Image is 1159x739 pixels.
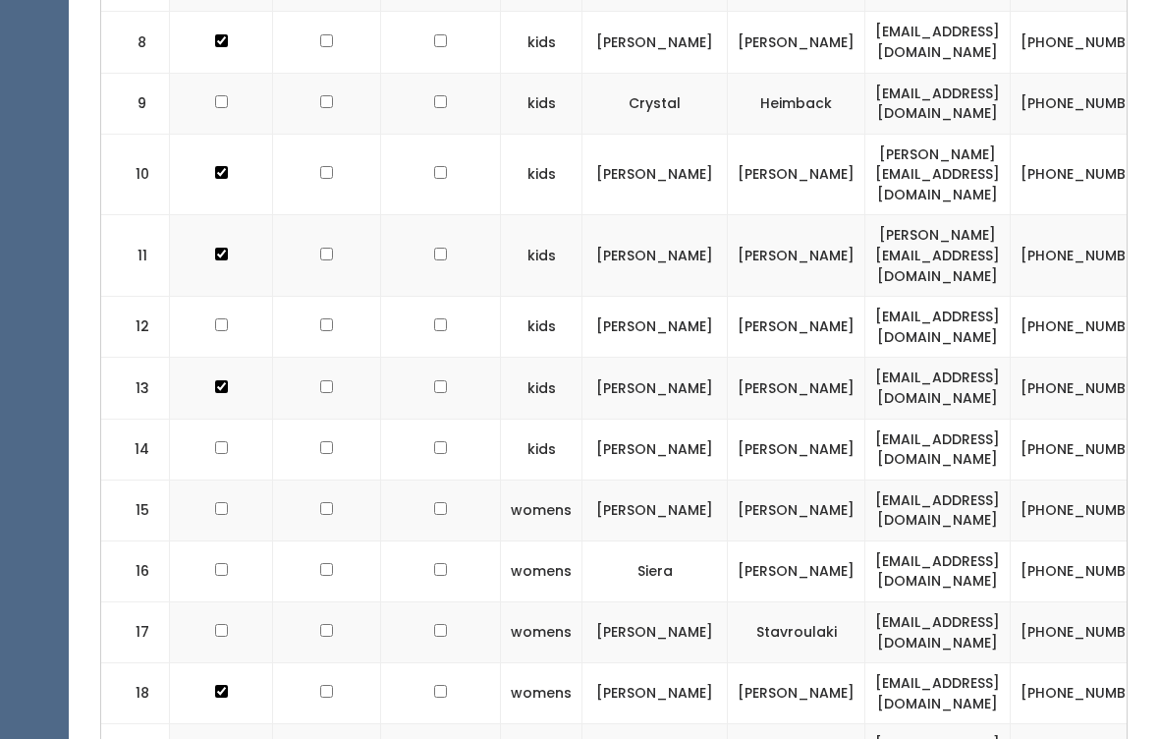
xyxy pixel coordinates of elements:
td: kids [501,297,582,358]
td: [PERSON_NAME] [728,358,865,419]
td: [PERSON_NAME] [728,215,865,297]
td: Crystal [582,73,728,134]
td: [PERSON_NAME] [728,12,865,73]
td: [PERSON_NAME] [582,215,728,297]
td: Siera [582,540,728,601]
td: [EMAIL_ADDRESS][DOMAIN_NAME] [865,297,1011,358]
td: kids [501,12,582,73]
td: [PERSON_NAME] [582,134,728,215]
td: 14 [101,419,170,480]
td: 12 [101,297,170,358]
td: [PERSON_NAME] [728,480,865,540]
td: womens [501,663,582,724]
td: [PHONE_NUMBER] [1011,480,1159,540]
td: [PERSON_NAME] [582,358,728,419]
td: [PERSON_NAME][EMAIL_ADDRESS][DOMAIN_NAME] [865,134,1011,215]
td: [PHONE_NUMBER] [1011,663,1159,724]
td: [PERSON_NAME] [582,297,728,358]
td: [EMAIL_ADDRESS][DOMAIN_NAME] [865,663,1011,724]
td: Heimback [728,73,865,134]
td: kids [501,358,582,419]
td: kids [501,215,582,297]
td: [EMAIL_ADDRESS][DOMAIN_NAME] [865,12,1011,73]
td: 13 [101,358,170,419]
td: [EMAIL_ADDRESS][DOMAIN_NAME] [865,358,1011,419]
td: [PERSON_NAME] [728,419,865,480]
td: [PERSON_NAME] [582,419,728,480]
td: [PHONE_NUMBER] [1011,73,1159,134]
td: [PERSON_NAME] [582,601,728,662]
td: 17 [101,601,170,662]
td: 8 [101,12,170,73]
td: Stavroulaki [728,601,865,662]
td: 15 [101,480,170,540]
td: [EMAIL_ADDRESS][DOMAIN_NAME] [865,480,1011,540]
td: [PHONE_NUMBER] [1011,215,1159,297]
td: [EMAIL_ADDRESS][DOMAIN_NAME] [865,73,1011,134]
td: [PHONE_NUMBER] [1011,297,1159,358]
td: [PHONE_NUMBER] [1011,12,1159,73]
td: womens [501,540,582,601]
td: 10 [101,134,170,215]
td: [PHONE_NUMBER] [1011,134,1159,215]
td: [PERSON_NAME] [728,297,865,358]
td: 11 [101,215,170,297]
td: [PERSON_NAME] [728,540,865,601]
td: [PERSON_NAME] [728,663,865,724]
td: [PHONE_NUMBER] [1011,419,1159,480]
td: kids [501,134,582,215]
td: [PERSON_NAME][EMAIL_ADDRESS][DOMAIN_NAME] [865,215,1011,297]
td: [EMAIL_ADDRESS][DOMAIN_NAME] [865,601,1011,662]
td: 16 [101,540,170,601]
td: 9 [101,73,170,134]
td: kids [501,419,582,480]
td: [PERSON_NAME] [582,663,728,724]
td: womens [501,480,582,540]
td: [PERSON_NAME] [728,134,865,215]
td: [EMAIL_ADDRESS][DOMAIN_NAME] [865,419,1011,480]
td: [EMAIL_ADDRESS][DOMAIN_NAME] [865,540,1011,601]
td: [PHONE_NUMBER] [1011,358,1159,419]
td: womens [501,601,582,662]
td: kids [501,73,582,134]
td: [PHONE_NUMBER] [1011,540,1159,601]
td: 18 [101,663,170,724]
td: [PERSON_NAME] [582,480,728,540]
td: [PHONE_NUMBER] [1011,601,1159,662]
td: [PERSON_NAME] [582,12,728,73]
